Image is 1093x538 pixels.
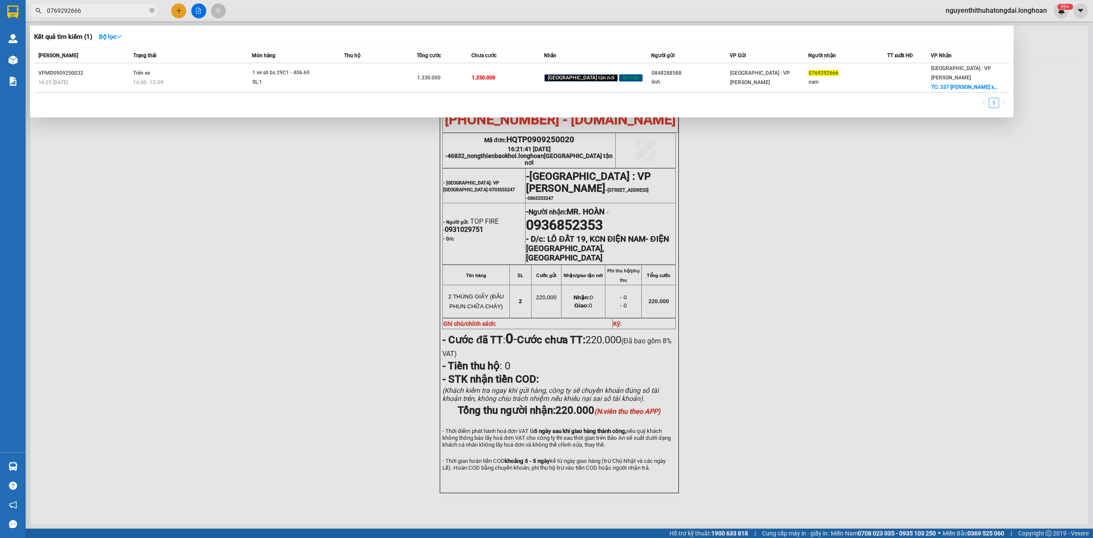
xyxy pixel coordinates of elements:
span: right [1002,100,1007,105]
span: 0769292666 [809,70,839,76]
button: Bộ lọcdown [92,30,129,44]
span: close-circle [149,8,155,13]
button: right [999,98,1009,108]
span: Thu hộ [344,53,360,58]
span: message [9,520,17,528]
a: 1 [989,98,999,108]
div: VPMD0909250032 [38,69,131,78]
span: 1.330.000 [417,75,441,81]
div: nam [809,78,886,87]
span: left [981,100,986,105]
div: 1 xe sh bs 29C1 - 406.69 [252,68,316,78]
span: down [116,34,122,40]
span: [GEOGRAPHIC_DATA] : VP [PERSON_NAME] [931,65,991,81]
input: Tìm tên, số ĐT hoặc mã đơn [47,6,148,15]
li: Previous Page [979,98,989,108]
span: Xe máy [619,74,643,82]
span: notification [9,501,17,509]
img: warehouse-icon [9,462,18,471]
span: 1.330.000 [472,75,495,81]
span: Món hàng [252,53,275,58]
strong: Bộ lọc [99,33,122,40]
img: warehouse-icon [9,34,18,43]
span: Trạng thái [133,53,156,58]
span: 16:25 [DATE] [38,79,68,85]
li: 1 [989,98,999,108]
div: linh [652,78,729,87]
span: TT xuất HĐ [887,53,913,58]
div: 0848288588 [652,69,729,78]
img: logo-vxr [7,6,18,18]
li: Next Page [999,98,1009,108]
span: Chưa cước [471,53,497,58]
span: Tổng cước [417,53,441,58]
span: 16:00 - 12/09 [133,79,164,85]
img: solution-icon [9,77,18,86]
span: Người nhận [808,53,836,58]
span: search [35,8,41,14]
img: warehouse-icon [9,56,18,64]
span: [GEOGRAPHIC_DATA] : VP [PERSON_NAME] [730,70,790,85]
h3: Kết quả tìm kiếm ( 1 ) [34,32,92,41]
span: question-circle [9,482,17,490]
span: VP Gửi [730,53,746,58]
span: Trên xe [133,70,150,76]
span: close-circle [149,7,155,15]
span: Nhãn [544,53,556,58]
div: SL: 1 [252,78,316,87]
span: Người gửi [651,53,675,58]
span: TC: 337 [PERSON_NAME] x... [931,84,998,90]
span: [PERSON_NAME] [38,53,78,58]
span: [GEOGRAPHIC_DATA] tận nơi [544,74,618,82]
span: VP Nhận [931,53,952,58]
button: left [979,98,989,108]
